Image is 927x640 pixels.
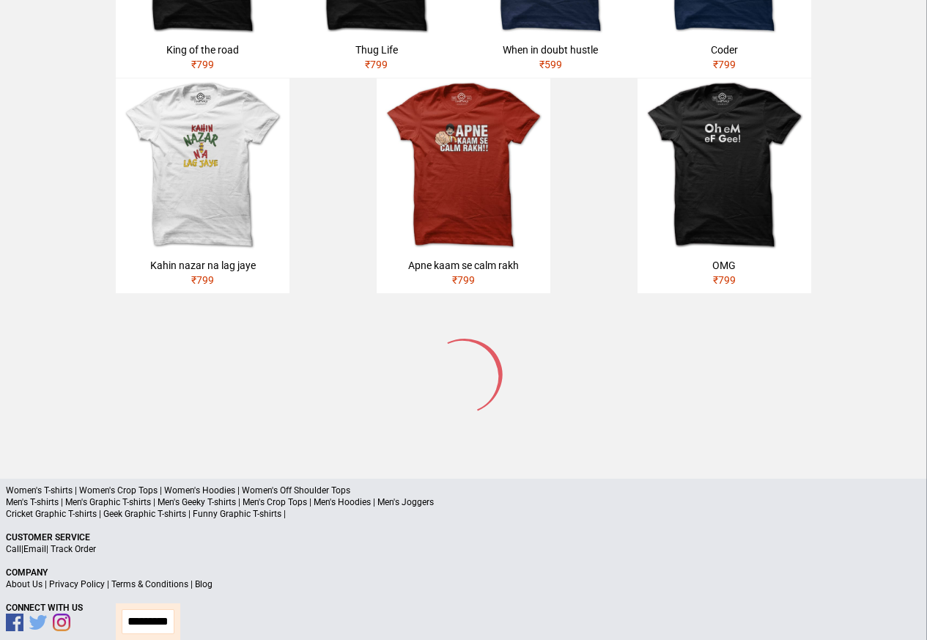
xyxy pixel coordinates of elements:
[6,532,921,543] p: Customer Service
[6,567,921,578] p: Company
[49,579,105,589] a: Privacy Policy
[452,274,475,286] span: ₹ 799
[6,496,921,508] p: Men's T-shirts | Men's Graphic T-shirts | Men's Geeky T-shirts | Men's Crop Tops | Men's Hoodies ...
[638,78,811,252] img: omg.jpg
[195,579,213,589] a: Blog
[23,544,46,554] a: Email
[116,78,289,293] a: Kahin nazar na lag jaye₹799
[377,78,550,293] a: Apne kaam se calm rakh₹799
[6,508,921,520] p: Cricket Graphic T-shirts | Geek Graphic T-shirts | Funny Graphic T-shirts |
[6,602,921,614] p: Connect With Us
[383,258,544,273] div: Apne kaam se calm rakh
[6,544,21,554] a: Call
[295,43,457,57] div: Thug Life
[377,78,550,252] img: APNE-KAAM-SE-CALM.jpg
[191,274,214,286] span: ₹ 799
[713,274,736,286] span: ₹ 799
[6,485,921,496] p: Women's T-shirts | Women's Crop Tops | Women's Hoodies | Women's Off Shoulder Tops
[6,579,43,589] a: About Us
[470,43,632,57] div: When in doubt hustle
[111,579,188,589] a: Terms & Conditions
[643,258,805,273] div: OMG
[713,59,736,70] span: ₹ 799
[643,43,805,57] div: Coder
[191,59,214,70] span: ₹ 799
[51,544,96,554] a: Track Order
[122,43,284,57] div: King of the road
[365,59,388,70] span: ₹ 799
[539,59,562,70] span: ₹ 599
[116,78,289,252] img: kahin-nazar-na-lag-jaye.jpg
[6,543,921,555] p: | |
[638,78,811,293] a: OMG₹799
[6,578,921,590] p: | | |
[122,258,284,273] div: Kahin nazar na lag jaye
